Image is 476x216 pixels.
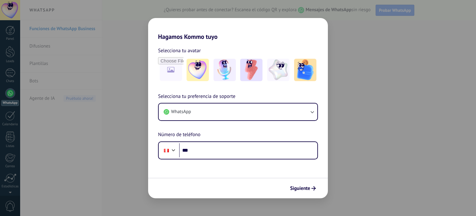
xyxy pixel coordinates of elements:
button: Siguiente [287,183,319,194]
img: -1.jpeg [187,59,209,81]
span: WhatsApp [171,109,191,115]
h2: Hagamos Kommo tuyo [148,18,328,40]
button: WhatsApp [159,103,317,120]
span: Siguiente [290,186,310,191]
img: -5.jpeg [294,59,316,81]
img: -3.jpeg [240,59,262,81]
span: Selecciona tu avatar [158,47,201,55]
span: Selecciona tu preferencia de soporte [158,93,236,101]
img: -4.jpeg [267,59,289,81]
span: Número de teléfono [158,131,201,139]
div: Peru: + 51 [161,144,172,157]
img: -2.jpeg [214,59,236,81]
